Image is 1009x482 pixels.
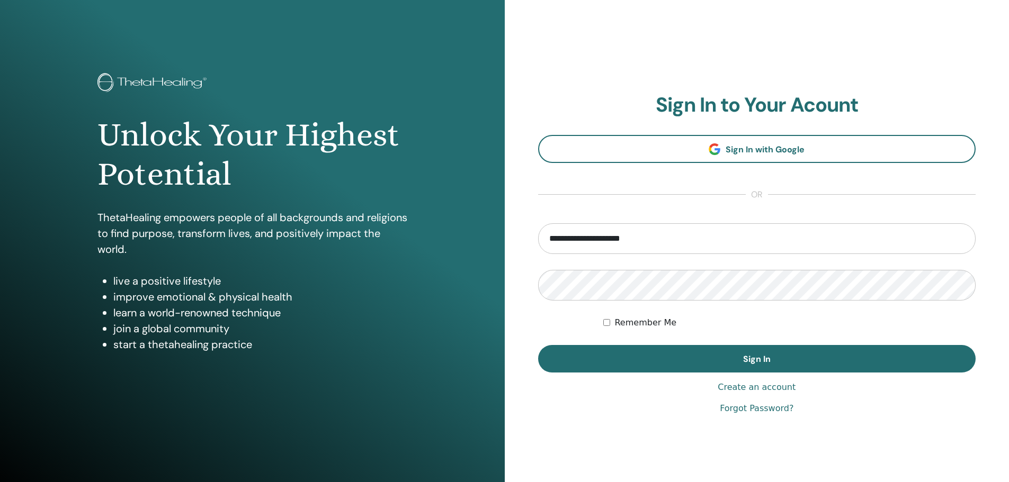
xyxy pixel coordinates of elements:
li: improve emotional & physical health [113,289,407,305]
li: live a positive lifestyle [113,273,407,289]
button: Sign In [538,345,976,372]
h1: Unlock Your Highest Potential [97,115,407,194]
span: Sign In [743,353,771,365]
a: Forgot Password? [720,402,793,415]
div: Keep me authenticated indefinitely or until I manually logout [603,316,976,329]
li: join a global community [113,321,407,337]
li: learn a world-renowned technique [113,305,407,321]
span: Sign In with Google [726,144,805,155]
p: ThetaHealing empowers people of all backgrounds and religions to find purpose, transform lives, a... [97,210,407,257]
a: Create an account [718,381,796,394]
h2: Sign In to Your Acount [538,93,976,117]
span: or [746,188,768,201]
label: Remember Me [614,316,676,329]
li: start a thetahealing practice [113,337,407,352]
a: Sign In with Google [538,135,976,163]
